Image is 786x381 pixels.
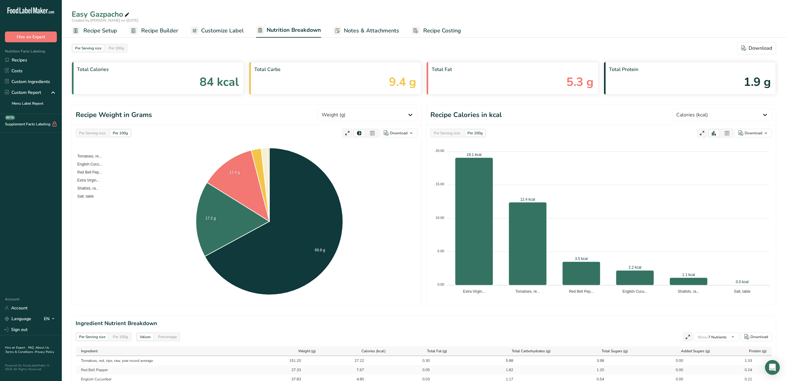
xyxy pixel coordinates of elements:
span: English Cucu... [73,162,102,166]
div: 1.82 [498,367,513,373]
span: Tomatoes, re... [73,154,102,158]
div: 0.24 [737,367,752,373]
a: Terms & Conditions . [5,350,35,354]
td: Tomatoes, red, ripe, raw, year round average [76,356,266,365]
span: 7 Nutrients [698,335,727,340]
button: Download [737,42,776,54]
tspan: Salt, table [734,289,751,294]
a: Recipe Setup [72,24,117,38]
button: Download [380,129,417,137]
div: Open Intercom Messenger [765,360,780,375]
div: Values [137,333,153,340]
div: 7.67 [349,367,364,373]
span: Salt, table [73,194,94,199]
div: BETA [5,115,15,120]
div: Powered By FoodLabelMaker © 2025 All Rights Reserved [5,364,57,371]
a: Recipe Costing [412,24,461,38]
div: 0.00 [668,358,683,363]
div: Download [741,44,772,52]
span: Total Carbs [254,66,416,73]
div: Per 100g [465,130,485,136]
div: Per 100g [110,333,130,340]
h2: Ingredient Nutrient Breakdown [76,319,772,328]
a: About Us . [5,345,49,354]
span: Total Protein [609,66,771,73]
div: 151.20 [285,358,301,363]
div: 27.22 [349,358,364,363]
span: Recipe Builder [141,27,178,35]
div: Percentage [156,333,179,340]
div: 0.05 [414,367,430,373]
div: Download [745,130,762,136]
span: Nutrition Breakdown [267,26,321,34]
a: FAQ . [28,345,36,350]
a: Language [5,313,31,324]
tspan: 0.00 [437,283,444,286]
div: Download [390,130,408,136]
button: Show:7 Nutrients [694,333,739,341]
span: Created by [PERSON_NAME] on [DATE] [72,18,138,23]
span: Calories (kcal) [361,348,386,354]
td: Red Bell Pepper [76,365,266,375]
div: Per Serving size [73,45,104,52]
div: Download [750,334,768,340]
span: Recipe Costing [423,27,461,35]
div: 0.30 [414,358,430,363]
div: 5.88 [498,358,513,363]
tspan: English Cucu... [623,289,648,294]
div: EN [44,315,57,323]
a: Notes & Attachments [333,24,399,38]
button: Download [740,333,772,341]
span: 84 kcal [200,73,239,91]
span: Shallots, ra... [73,186,99,190]
span: Recipe Setup [83,27,117,35]
div: 1.20 [589,367,604,373]
span: Notes & Attachments [344,27,399,35]
span: Red Bell Pep... [73,170,102,174]
div: 3.98 [589,358,604,363]
div: 1.33 [737,358,752,363]
span: Protein (g) [749,348,767,354]
tspan: Tomatoes, re... [515,289,540,294]
div: Per Serving size [77,130,108,136]
tspan: 10.00 [436,216,444,220]
tspan: Extra Virgin... [463,289,485,294]
div: Per Serving size [77,333,108,340]
span: Extra Virgin... [73,178,99,182]
span: Weight (g) [298,348,316,354]
tspan: Shallots, ra... [678,289,699,294]
span: Total Fat [432,66,594,73]
div: 0.00 [668,367,683,373]
span: Ingredient [81,348,98,354]
div: Easy Gazpacho [72,9,131,20]
span: Total Carbohydrates (g) [512,348,551,354]
div: 27.33 [285,367,301,373]
tspan: 5.00 [437,249,444,253]
button: Download [734,129,772,137]
tspan: 15.00 [436,182,444,186]
a: Customize Label [191,24,244,38]
span: Total Calories [77,66,239,73]
span: Added Sugars (g) [681,348,710,354]
a: Nutrition Breakdown [256,23,321,38]
tspan: 20.00 [436,149,444,153]
div: Per Serving size [431,130,463,136]
a: Hire an Expert . [5,345,27,350]
a: Privacy Policy [35,350,54,354]
span: 5.3 g [566,73,594,91]
tspan: Red Bell Pep... [569,289,594,294]
span: 9.4 g [389,73,416,91]
div: Per 100g [110,130,130,136]
a: Recipe Builder [129,24,178,38]
span: 1.9 g [744,73,771,91]
span: Show: [698,335,708,340]
span: Customize Label [201,27,244,35]
span: Total Fat (g) [427,348,447,354]
h1: Recipe Weight in Grams [76,110,152,120]
button: Hire an Expert [5,31,57,42]
h1: Recipe Calories in kcal [430,110,502,120]
div: Per 100g [106,45,126,52]
div: Custom Report [5,89,41,96]
span: Total Sugars (g) [602,348,628,354]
